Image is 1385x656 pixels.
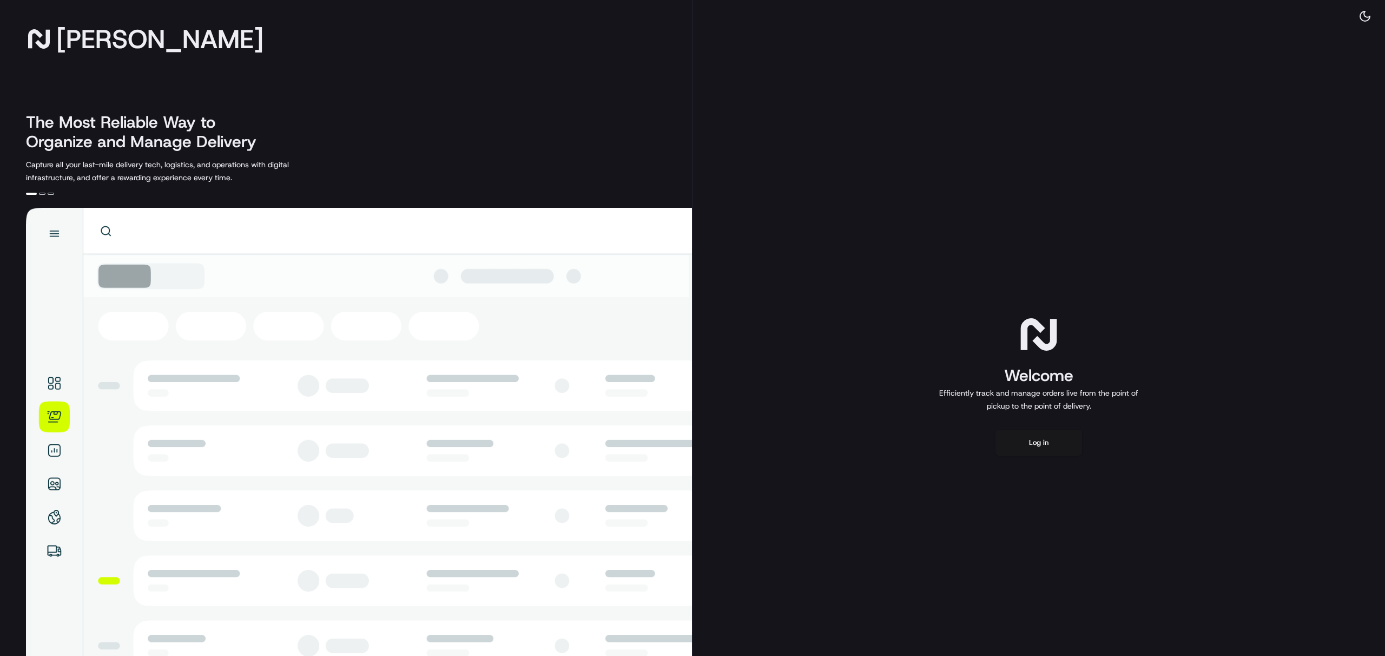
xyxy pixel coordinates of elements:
button: Log in [995,430,1082,456]
h2: The Most Reliable Way to Organize and Manage Delivery [26,113,268,152]
p: Efficiently track and manage orders live from the point of pickup to the point of delivery. [935,386,1143,412]
p: Capture all your last-mile delivery tech, logistics, and operations with digital infrastructure, ... [26,158,338,184]
h1: Welcome [935,365,1143,386]
span: [PERSON_NAME] [56,28,263,50]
